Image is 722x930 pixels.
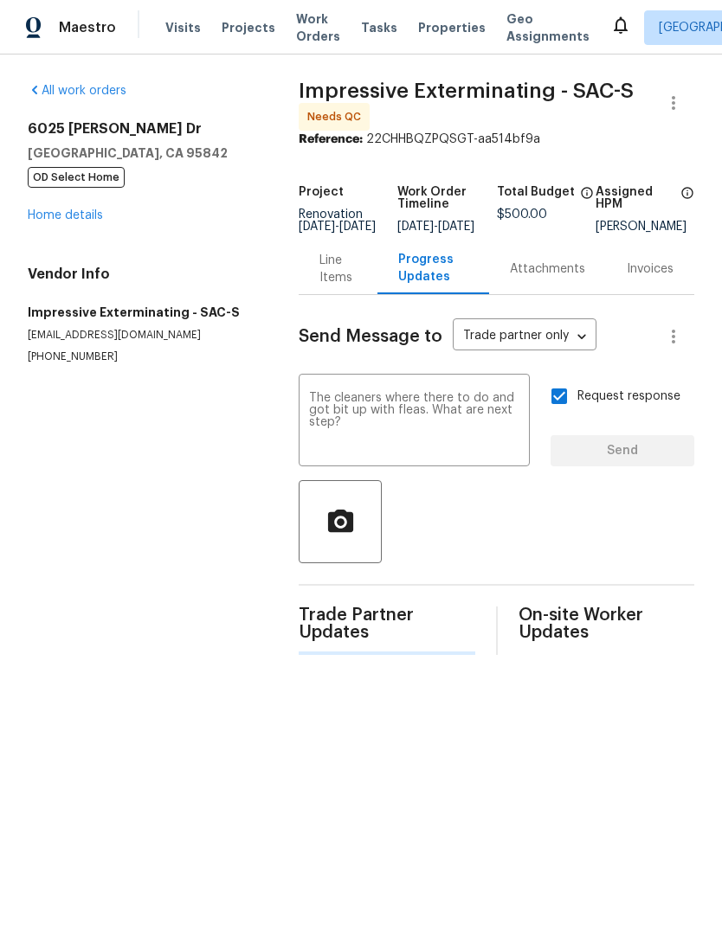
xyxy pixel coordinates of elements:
[299,208,376,233] span: Renovation
[299,221,376,233] span: -
[453,323,596,351] div: Trade partner only
[307,108,368,125] span: Needs QC
[28,167,125,188] span: OD Select Home
[299,131,694,148] div: 22CHHBQZPQSGT-aa514bf9a
[397,221,474,233] span: -
[519,606,694,641] span: On-site Worker Updates
[165,19,201,36] span: Visits
[299,328,442,345] span: Send Message to
[28,266,257,283] h4: Vendor Info
[299,186,344,198] h5: Project
[497,208,547,221] span: $500.00
[397,221,434,233] span: [DATE]
[627,260,674,278] div: Invoices
[438,221,474,233] span: [DATE]
[28,350,257,364] p: [PHONE_NUMBER]
[418,19,486,36] span: Properties
[28,328,257,343] p: [EMAIL_ADDRESS][DOMAIN_NAME]
[222,19,275,36] span: Projects
[497,186,575,198] h5: Total Budget
[59,19,116,36] span: Maestro
[296,10,340,45] span: Work Orders
[28,209,103,221] a: Home details
[577,388,680,406] span: Request response
[398,251,468,285] div: Progress Updates
[309,392,519,452] textarea: The cleaners where there to do and got bit up with fleas. What are next step?
[596,186,675,210] h5: Assigned HPM
[299,133,363,145] b: Reference:
[580,186,594,208] span: The total cost of line items that have been proposed by Opendoor. This sum includes line items th...
[319,252,357,286] div: Line Items
[299,606,474,641] span: Trade Partner Updates
[28,144,257,162] h5: [GEOGRAPHIC_DATA], CA 95842
[28,85,126,97] a: All work orders
[361,22,397,34] span: Tasks
[28,304,257,321] h5: Impressive Exterminating - SAC-S
[28,120,257,138] h2: 6025 [PERSON_NAME] Dr
[339,221,376,233] span: [DATE]
[299,80,634,101] span: Impressive Exterminating - SAC-S
[596,221,694,233] div: [PERSON_NAME]
[397,186,496,210] h5: Work Order Timeline
[299,221,335,233] span: [DATE]
[506,10,590,45] span: Geo Assignments
[510,260,585,278] div: Attachments
[680,186,694,221] span: The hpm assigned to this work order.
